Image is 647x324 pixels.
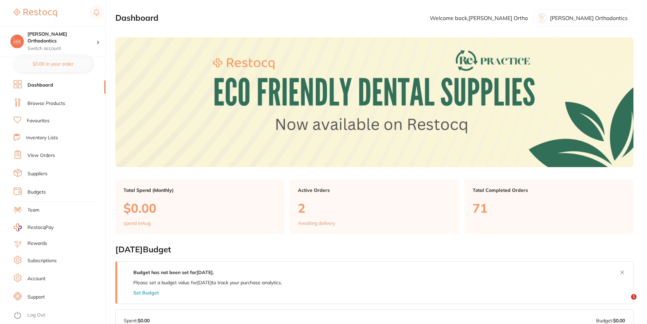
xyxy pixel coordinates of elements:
button: $0.00 in your order [14,56,92,72]
a: View Orders [27,152,55,159]
span: 1 [631,294,636,300]
a: Favourites [27,118,50,124]
p: Budget: [596,318,625,323]
button: Set Budget [133,290,159,295]
p: 71 [473,201,625,215]
a: Account [27,275,45,282]
strong: $0.00 [613,318,625,324]
p: Awaiting delivery [298,220,335,226]
h2: [DATE] Budget [115,245,633,254]
p: Total Spend (Monthly) [123,187,276,193]
a: Total Completed Orders71 [464,179,633,234]
p: Welcome back, [PERSON_NAME] Ortho [430,15,528,21]
img: RestocqPay [14,223,22,231]
img: Harris Orthodontics [11,35,24,48]
p: Total Completed Orders [473,187,625,193]
a: Subscriptions [27,257,57,264]
p: Spent: [124,318,150,323]
a: Dashboard [27,82,53,89]
h4: Harris Orthodontics [27,31,96,44]
p: Switch account [27,45,96,52]
img: Dashboard [115,37,633,167]
p: $0.00 [123,201,276,215]
p: spend in Aug [123,220,151,226]
strong: $0.00 [138,318,150,324]
a: Inventory Lists [26,134,58,141]
a: Budgets [27,189,46,196]
strong: Budget has not been set for [DATE] . [133,269,214,275]
a: Active Orders2Awaiting delivery [290,179,459,234]
button: Log Out [14,310,103,321]
h2: Dashboard [115,13,158,23]
p: Active Orders [298,187,451,193]
a: Total Spend (Monthly)$0.00spend inAug [115,179,284,234]
a: Rewards [27,240,47,247]
img: Restocq Logo [14,9,57,17]
a: RestocqPay [14,223,54,231]
a: Support [27,294,45,301]
p: 2 [298,201,451,215]
p: Please set a budget value for [DATE] to track your purchase analytics. [133,280,282,285]
a: Suppliers [27,170,47,177]
a: Team [27,207,39,214]
a: Restocq Logo [14,5,57,21]
iframe: Intercom live chat [617,294,633,310]
a: Log Out [27,312,45,319]
a: Browse Products [27,100,65,107]
span: RestocqPay [27,224,54,231]
p: [PERSON_NAME] Orthodontics [550,15,628,21]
